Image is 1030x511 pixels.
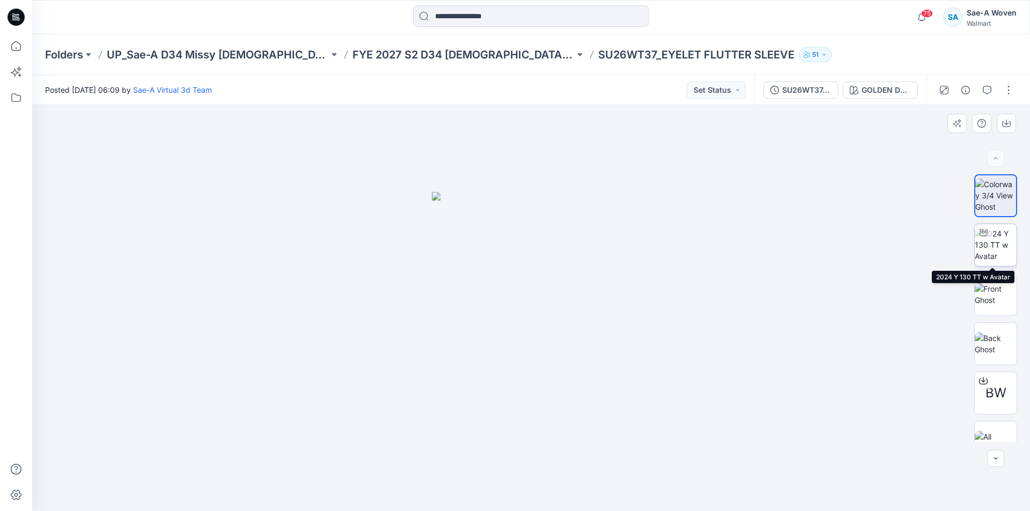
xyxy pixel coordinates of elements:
[921,9,933,18] span: 75
[812,49,819,61] p: 51
[957,82,974,99] button: Details
[799,47,832,62] button: 51
[943,8,962,27] div: SA
[975,431,1017,454] img: All colorways
[352,47,575,62] a: FYE 2027 S2 D34 [DEMOGRAPHIC_DATA] Woven Tops - Sae-A
[45,84,212,95] span: Posted [DATE] 06:09 by
[862,84,911,96] div: GOLDEN DELIGHT
[975,179,1016,212] img: Colorway 3/4 View Ghost
[598,47,794,62] p: SU26WT37_EYELET FLUTTER SLEEVE
[133,85,212,94] a: Sae-A Virtual 3d Team
[985,383,1006,403] span: BW
[107,47,329,62] a: UP_Sae-A D34 Missy [DEMOGRAPHIC_DATA] Top Woven
[763,82,838,99] button: SU26WT37_Rev1_FULL COLORWAYS
[967,6,1017,19] div: Sae-A Woven
[782,84,832,96] div: SU26WT37_Rev1_FULL COLORWAYS
[45,47,83,62] a: Folders
[843,82,918,99] button: GOLDEN DELIGHT
[975,283,1017,306] img: Front Ghost
[975,228,1017,262] img: 2024 Y 130 TT w Avatar
[975,332,1017,355] img: Back Ghost
[967,19,1017,27] div: Walmart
